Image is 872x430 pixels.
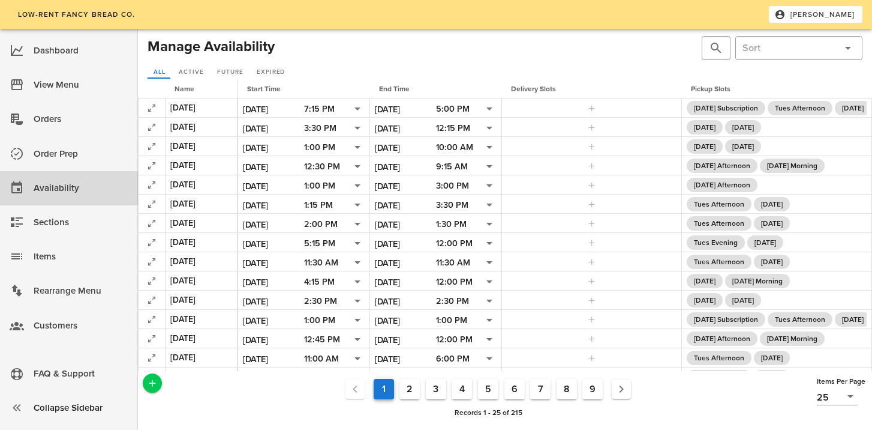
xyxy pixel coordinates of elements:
[143,273,160,289] button: Expand Record
[436,121,497,136] div: 12:15 PM
[304,217,365,232] div: 2:00 PM
[436,296,469,307] div: 2:30 PM
[143,374,162,393] button: Add a New Record
[251,67,290,79] a: Expired
[304,238,335,249] div: 5:15 PM
[165,79,237,98] th: Name
[143,311,160,328] button: Expand Record
[436,217,497,232] div: 1:30 PM
[775,312,825,327] span: Tues Afternoon
[426,379,446,399] button: Goto Page 3
[436,258,470,268] div: 11:30 AM
[436,198,497,213] div: 3:30 PM
[436,178,497,194] div: 3:00 PM
[691,85,730,93] span: Pickup Slots
[732,293,754,307] span: [DATE]
[304,313,365,329] div: 1:00 PM
[694,332,750,346] span: [DATE] Afternoon
[436,181,469,192] div: 3:00 PM
[379,85,410,93] span: End Time
[504,379,525,399] button: Goto Page 6
[304,354,339,365] div: 11:00 AM
[34,281,128,301] div: Rearrange Menu
[754,235,776,250] span: [DATE]
[761,216,783,231] span: [DATE]
[436,236,497,252] div: 12:00 PM
[304,332,365,348] div: 12:45 PM
[304,200,333,211] div: 1:15 PM
[211,67,248,79] a: Future
[775,101,825,115] span: Tues Afternoon
[369,79,501,98] th: End Time
[436,335,473,345] div: 12:00 PM
[511,85,556,93] span: Delivery Slots
[34,213,128,232] div: Sections
[817,389,858,405] div: 25
[304,277,335,288] div: 4:15 PM
[769,6,862,23] button: [PERSON_NAME]
[143,350,160,366] button: Expand Record
[530,379,551,399] button: Goto Page 7
[436,219,467,230] div: 1:30 PM
[304,236,365,252] div: 5:15 PM
[304,255,365,271] div: 11:30 AM
[436,351,497,367] div: 6:00 PM
[247,85,281,93] span: Start Time
[399,379,420,399] button: Goto Page 2
[170,198,232,210] div: [DATE]
[436,274,497,290] div: 12:00 PM
[143,100,160,117] button: Expand Record
[304,335,340,345] div: 12:45 PM
[34,247,128,267] div: Items
[761,197,783,211] span: [DATE]
[143,215,160,232] button: Expand Record
[761,255,783,269] span: [DATE]
[170,217,232,229] div: [DATE]
[436,238,473,249] div: 12:00 PM
[304,371,365,386] div: 1:15 PM
[304,159,365,175] div: 12:30 PM
[34,398,128,418] div: Collapse Sidebar
[304,198,365,213] div: 1:15 PM
[374,379,394,399] button: Current Page, Page 1
[694,159,750,173] span: [DATE] Afternoon
[694,370,744,384] span: Tues Afternoon
[842,312,864,327] span: [DATE]
[582,379,603,399] button: Goto Page 9
[557,379,577,399] button: Goto Page 8
[170,313,232,326] div: [DATE]
[304,219,338,230] div: 2:00 PM
[694,235,738,250] span: Tues Evening
[143,369,160,386] button: Expand Record
[501,79,681,98] th: Delivery Slots
[436,140,497,156] div: 10:00 AM
[170,294,232,306] div: [DATE]
[304,181,335,192] div: 1:00 PM
[304,121,365,136] div: 3:30 PM
[761,370,783,384] span: [DATE]
[702,36,730,60] div: Hit Enter to search
[153,68,166,76] span: All
[436,294,497,309] div: 2:30 PM
[436,104,470,115] div: 5:00 PM
[761,351,783,365] span: [DATE]
[34,41,128,61] div: Dashboard
[304,315,335,326] div: 1:00 PM
[304,104,335,115] div: 7:15 PM
[732,120,754,135] span: [DATE]
[304,274,365,290] div: 4:15 PM
[143,138,160,155] button: Expand Record
[436,332,497,348] div: 12:00 PM
[612,380,631,399] button: Next page
[436,255,497,271] div: 11:30 AM
[304,178,365,194] div: 1:00 PM
[304,101,365,117] div: 7:15 PM
[694,274,715,288] span: [DATE]
[170,236,232,249] div: [DATE]
[694,351,744,365] span: Tues Afternoon
[34,350,128,370] div: Shop Settings
[452,379,472,399] button: Goto Page 4
[148,67,170,79] a: All
[170,274,232,287] div: [DATE]
[170,255,232,268] div: [DATE]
